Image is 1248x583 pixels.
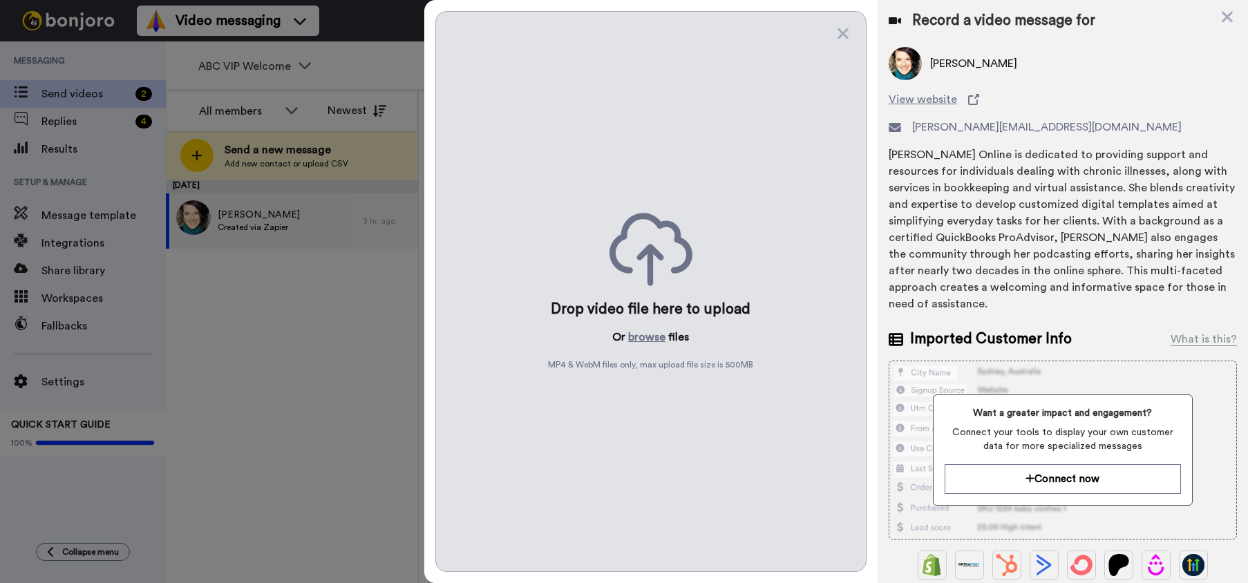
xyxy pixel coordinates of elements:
span: [PERSON_NAME][EMAIL_ADDRESS][DOMAIN_NAME] [912,119,1182,135]
span: Imported Customer Info [910,329,1072,350]
img: GoHighLevel [1182,554,1204,576]
button: browse [628,329,665,345]
img: Hubspot [996,554,1018,576]
span: Want a greater impact and engagement? [945,406,1181,420]
span: Connect your tools to display your own customer data for more specialized messages [945,426,1181,453]
button: Connect now [945,464,1181,494]
img: Shopify [921,554,943,576]
div: What is this? [1171,331,1237,347]
img: ConvertKit [1070,554,1093,576]
span: MP4 & WebM files only, max upload file size is 500 MB [548,359,753,370]
div: [PERSON_NAME] Online is dedicated to providing support and resources for individuals dealing with... [889,146,1237,312]
span: View website [889,91,957,108]
div: Drop video file here to upload [551,300,750,319]
img: Patreon [1108,554,1130,576]
a: View website [889,91,1237,108]
img: ActiveCampaign [1033,554,1055,576]
img: Drip [1145,554,1167,576]
img: Ontraport [958,554,981,576]
p: Or files [612,329,689,345]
